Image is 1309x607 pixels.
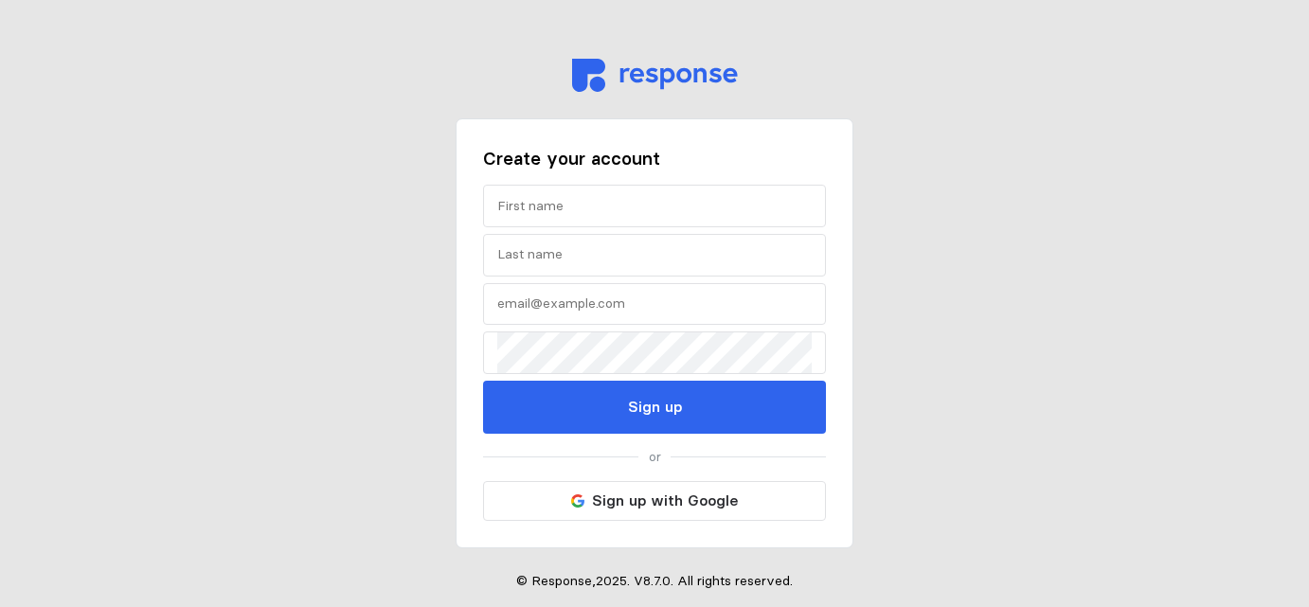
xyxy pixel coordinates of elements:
[649,447,661,468] p: or
[628,395,682,419] p: Sign up
[592,489,738,512] p: Sign up with Google
[483,146,826,171] h3: Create your account
[516,571,793,592] p: © Response, 2025 . V 8.7.0 . All rights reserved.
[497,186,812,226] input: First name
[483,481,826,521] button: Sign up with Google
[572,59,738,92] img: svg%3e
[571,494,584,508] img: svg%3e
[483,381,826,434] button: Sign up
[497,284,812,325] input: email@example.com
[497,235,812,276] input: Last name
